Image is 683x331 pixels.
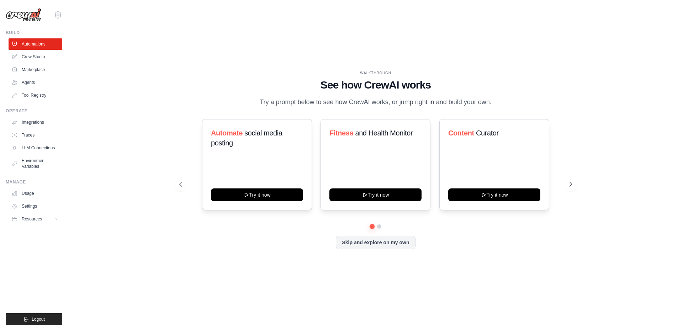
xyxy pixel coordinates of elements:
span: Content [448,129,474,137]
span: Resources [22,216,42,222]
a: Crew Studio [9,51,62,63]
a: Marketplace [9,64,62,75]
a: Integrations [9,117,62,128]
span: Curator [476,129,499,137]
button: Try it now [329,188,422,201]
span: and Health Monitor [355,129,413,137]
a: Traces [9,129,62,141]
span: Automate [211,129,243,137]
div: Build [6,30,62,36]
button: Skip and explore on my own [336,236,415,249]
img: Logo [6,8,41,22]
a: Agents [9,77,62,88]
div: Operate [6,108,62,114]
a: Automations [9,38,62,50]
div: WALKTHROUGH [179,70,572,76]
a: Settings [9,201,62,212]
button: Try it now [211,188,303,201]
button: Resources [9,213,62,225]
a: Tool Registry [9,90,62,101]
a: LLM Connections [9,142,62,154]
a: Usage [9,188,62,199]
p: Try a prompt below to see how CrewAI works, or jump right in and build your own. [256,97,495,107]
button: Logout [6,313,62,325]
span: social media posting [211,129,282,147]
button: Try it now [448,188,540,201]
span: Logout [32,316,45,322]
span: Fitness [329,129,353,137]
h1: See how CrewAI works [179,79,572,91]
div: Manage [6,179,62,185]
a: Environment Variables [9,155,62,172]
